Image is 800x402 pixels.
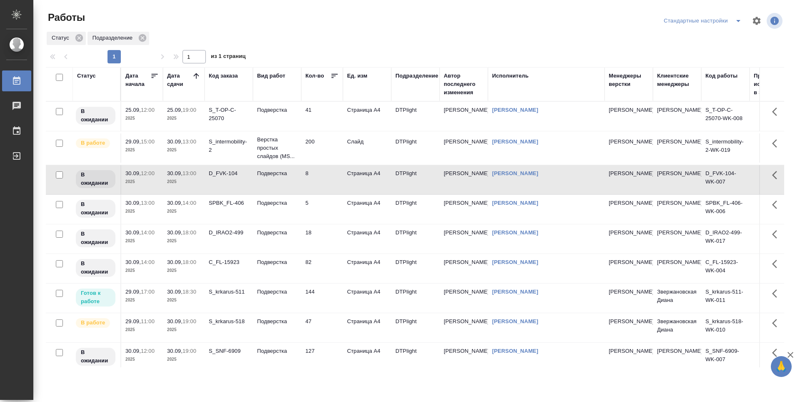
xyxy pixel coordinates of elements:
[301,343,343,372] td: 127
[257,258,297,266] p: Подверстка
[167,259,182,265] p: 30.09,
[81,348,110,365] p: В ожидании
[347,72,367,80] div: Ед. изм
[81,107,110,124] p: В ожидании
[209,347,249,355] div: S_SNF-6909
[609,317,649,326] p: [PERSON_NAME]
[167,200,182,206] p: 30.09,
[767,343,787,363] button: Здесь прячутся важные кнопки
[343,254,391,283] td: Страница А4
[343,284,391,313] td: Страница А4
[141,107,155,113] p: 12:00
[653,195,701,224] td: [PERSON_NAME]
[662,14,747,28] div: split button
[75,229,116,248] div: Исполнитель назначен, приступать к работе пока рано
[257,288,297,296] p: Подверстка
[653,254,701,283] td: [PERSON_NAME]
[125,146,159,154] p: 2025
[75,347,116,367] div: Исполнитель назначен, приступать к работе пока рано
[391,102,440,131] td: DTPlight
[301,224,343,254] td: 18
[182,318,196,324] p: 19:00
[492,200,538,206] a: [PERSON_NAME]
[182,259,196,265] p: 18:00
[125,107,141,113] p: 25.09,
[75,288,116,307] div: Исполнитель может приступить к работе
[125,237,159,245] p: 2025
[167,296,200,304] p: 2025
[701,343,750,372] td: S_SNF-6909-WK-007
[81,289,110,306] p: Готов к работе
[75,199,116,219] div: Исполнитель назначен, приступать к работе пока рано
[609,288,649,296] p: [PERSON_NAME]
[75,258,116,278] div: Исполнитель назначен, приступать к работе пока рано
[705,72,737,80] div: Код работы
[257,169,297,178] p: Подверстка
[52,34,72,42] p: Статус
[440,254,488,283] td: [PERSON_NAME]
[440,313,488,342] td: [PERSON_NAME]
[141,200,155,206] p: 13:00
[167,266,200,275] p: 2025
[81,319,105,327] p: В работе
[609,347,649,355] p: [PERSON_NAME]
[343,195,391,224] td: Страница А4
[440,284,488,313] td: [PERSON_NAME]
[391,165,440,194] td: DTPlight
[767,133,787,153] button: Здесь прячутся важные кнопки
[301,254,343,283] td: 82
[747,11,767,31] span: Настроить таблицу
[440,102,488,131] td: [PERSON_NAME]
[754,72,791,97] div: Прогресс исполнителя в SC
[609,138,649,146] p: [PERSON_NAME]
[125,138,141,145] p: 29.09,
[167,237,200,245] p: 2025
[167,318,182,324] p: 30.09,
[182,138,196,145] p: 13:00
[75,106,116,126] div: Исполнитель назначен, приступать к работе пока рано
[301,133,343,163] td: 200
[767,165,787,185] button: Здесь прячутся важные кнопки
[492,170,538,176] a: [PERSON_NAME]
[301,195,343,224] td: 5
[492,229,538,236] a: [PERSON_NAME]
[87,32,149,45] div: Подразделение
[167,229,182,236] p: 30.09,
[492,289,538,295] a: [PERSON_NAME]
[81,259,110,276] p: В ожидании
[440,224,488,254] td: [PERSON_NAME]
[440,133,488,163] td: [PERSON_NAME]
[125,296,159,304] p: 2025
[391,254,440,283] td: DTPlight
[167,326,200,334] p: 2025
[209,138,249,154] div: S_intermobility-2
[257,136,297,161] p: Верстка простых слайдов (MS...
[767,195,787,215] button: Здесь прячутся важные кнопки
[125,200,141,206] p: 30.09,
[305,72,324,80] div: Кол-во
[343,224,391,254] td: Страница А4
[182,107,196,113] p: 19:00
[701,224,750,254] td: D_IRAO2-499-WK-017
[767,313,787,333] button: Здесь прячутся важные кнопки
[125,266,159,275] p: 2025
[75,138,116,149] div: Исполнитель выполняет работу
[257,199,297,207] p: Подверстка
[125,326,159,334] p: 2025
[167,178,200,186] p: 2025
[771,356,792,377] button: 🙏
[653,313,701,342] td: Звержановская Диана
[391,343,440,372] td: DTPlight
[257,317,297,326] p: Подверстка
[653,165,701,194] td: [PERSON_NAME]
[125,348,141,354] p: 30.09,
[343,102,391,131] td: Страница А4
[701,254,750,283] td: C_FL-15923-WK-004
[492,107,538,113] a: [PERSON_NAME]
[701,195,750,224] td: SPBK_FL-406-WK-006
[167,107,182,113] p: 25.09,
[653,284,701,313] td: Звержановская Диана
[609,106,649,114] p: [PERSON_NAME]
[125,259,141,265] p: 30.09,
[257,106,297,114] p: Подверстка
